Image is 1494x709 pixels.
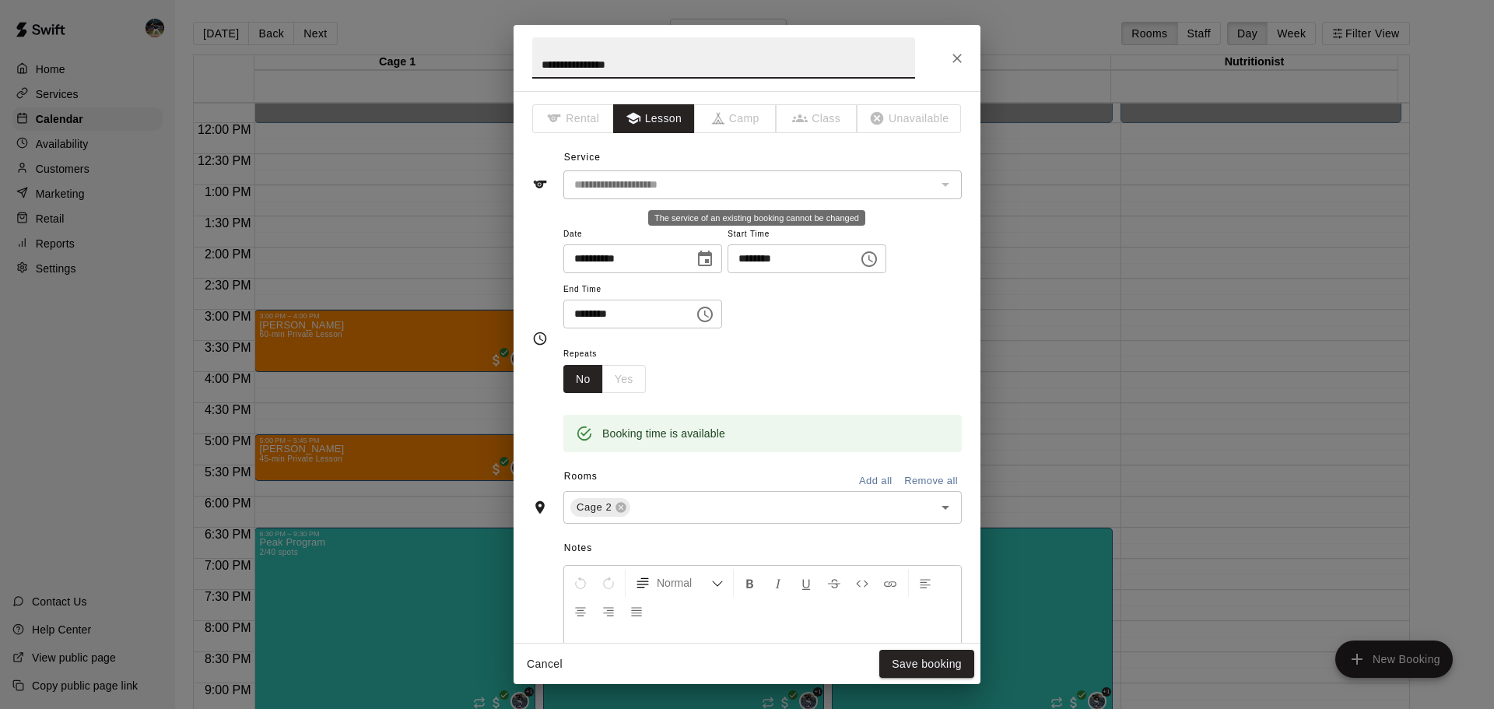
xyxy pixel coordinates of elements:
button: Close [943,44,971,72]
button: Choose time, selected time is 3:00 PM [854,244,885,275]
span: Start Time [728,224,886,245]
span: Rooms [564,471,598,482]
button: Justify Align [623,597,650,625]
span: The type of an existing booking cannot be changed [857,104,962,133]
button: Open [935,497,956,518]
button: Center Align [567,597,594,625]
button: Insert Code [849,569,875,597]
button: Undo [567,569,594,597]
button: Save booking [879,650,974,679]
button: Format Italics [765,569,791,597]
div: The service of an existing booking cannot be changed [563,170,962,199]
svg: Service [532,177,548,192]
button: Lesson [613,104,695,133]
span: Cage 2 [570,500,618,515]
button: Format Strikethrough [821,569,847,597]
svg: Rooms [532,500,548,515]
button: Redo [595,569,622,597]
span: The type of an existing booking cannot be changed [695,104,777,133]
div: Cage 2 [570,498,630,517]
span: Notes [564,536,962,561]
button: Choose time, selected time is 3:45 PM [689,299,721,330]
div: The service of an existing booking cannot be changed [648,210,865,226]
button: Format Bold [737,569,763,597]
button: No [563,365,603,394]
span: Normal [657,575,711,591]
button: Remove all [900,469,962,493]
button: Formatting Options [629,569,730,597]
span: Date [563,224,722,245]
button: Add all [850,469,900,493]
button: Insert Link [877,569,903,597]
svg: Timing [532,331,548,346]
button: Cancel [520,650,570,679]
span: Service [564,152,601,163]
span: The type of an existing booking cannot be changed [777,104,858,133]
span: Repeats [563,344,658,365]
button: Choose date, selected date is Oct 17, 2025 [689,244,721,275]
span: The type of an existing booking cannot be changed [532,104,614,133]
button: Left Align [912,569,938,597]
span: End Time [563,279,722,300]
div: outlined button group [563,365,646,394]
button: Format Underline [793,569,819,597]
div: Booking time is available [602,419,725,448]
button: Right Align [595,597,622,625]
